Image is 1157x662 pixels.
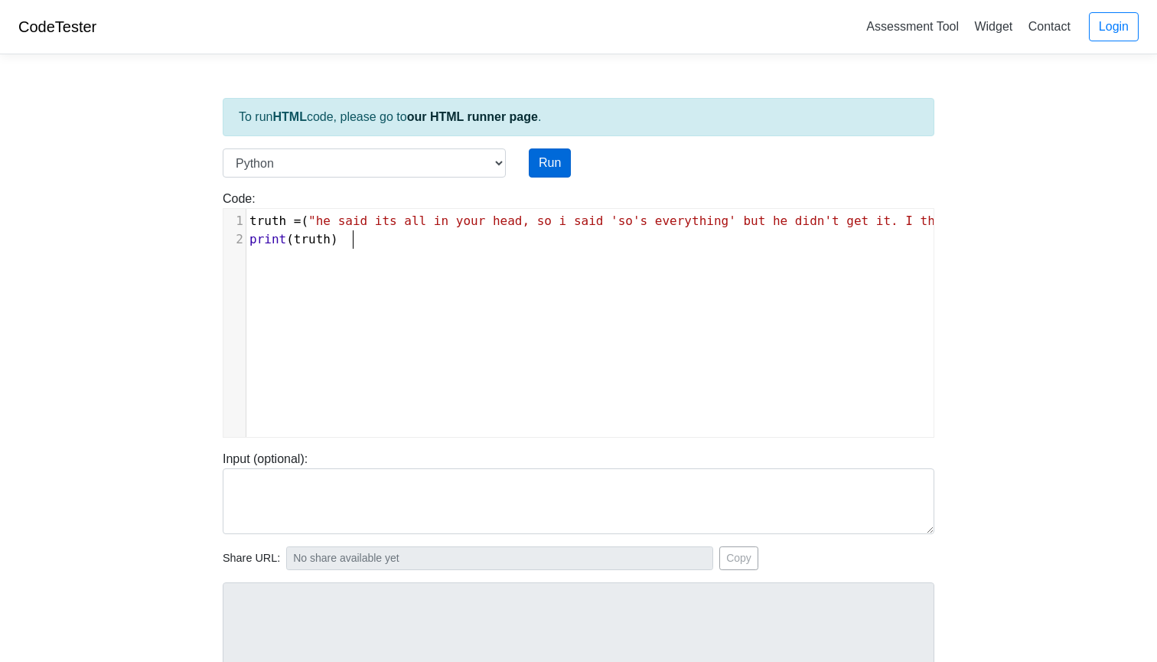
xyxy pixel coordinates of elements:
div: To run code, please go to . [223,98,934,136]
button: Copy [719,546,758,570]
a: Widget [968,14,1018,39]
div: 1 [223,212,246,230]
a: Assessment Tool [860,14,965,39]
div: 2 [223,230,246,249]
button: Run [529,148,571,178]
a: Login [1089,12,1139,41]
input: No share available yet [286,546,713,570]
a: CodeTester [18,18,96,35]
span: Share URL: [223,550,280,567]
span: = [294,214,301,228]
span: print [249,232,286,246]
div: Input (optional): [211,450,946,534]
span: ( ) [249,232,338,246]
span: truth [294,232,331,246]
a: Contact [1022,14,1077,39]
strong: HTML [272,110,306,123]
span: truth [249,214,286,228]
div: Code: [211,190,946,438]
a: our HTML runner page [407,110,538,123]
